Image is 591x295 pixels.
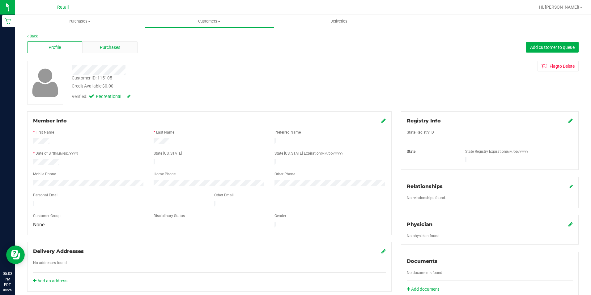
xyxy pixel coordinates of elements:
[274,171,295,177] label: Other Phone
[530,45,575,50] span: Add customer to queue
[407,286,442,293] a: Add document
[49,44,61,51] span: Profile
[72,83,343,89] div: Credit Available:
[465,149,528,154] label: State Registry Expiration
[96,93,121,100] span: Recreational
[33,260,67,266] label: No addresses found
[33,192,58,198] label: Personal Email
[539,5,579,10] span: Hi, [PERSON_NAME]!
[33,278,67,283] a: Add an address
[56,152,78,155] span: (MM/DD/YYYY)
[72,93,130,100] div: Verified:
[506,150,528,153] span: (MM/DD/YYYY)
[407,258,437,264] span: Documents
[100,44,120,51] span: Purchases
[72,75,112,81] div: Customer ID: 115105
[33,222,45,228] span: None
[526,42,579,53] button: Add customer to queue
[321,152,342,155] span: (MM/DD/YYYY)
[402,149,461,154] div: State
[15,19,144,24] span: Purchases
[29,67,62,99] img: user-icon.png
[407,195,446,201] label: No relationships found.
[407,234,440,238] span: No physician found.
[33,248,84,254] span: Delivery Addresses
[407,271,443,275] span: No documents found.
[5,18,11,24] inline-svg: Retail
[214,192,234,198] label: Other Email
[36,130,54,135] label: First Name
[156,130,174,135] label: Last Name
[322,19,356,24] span: Deliveries
[407,183,443,189] span: Relationships
[407,221,432,227] span: Physician
[154,171,176,177] label: Home Phone
[407,130,434,135] label: State Registry ID
[407,118,441,124] span: Registry Info
[274,130,301,135] label: Preferred Name
[6,246,25,264] iframe: Resource center
[36,151,78,156] label: Date of Birth
[538,61,579,71] button: Flagto Delete
[3,271,12,288] p: 05:03 PM EDT
[154,151,182,156] label: State [US_STATE]
[15,15,144,28] a: Purchases
[33,213,61,219] label: Customer Group
[274,151,342,156] label: State [US_STATE] Expiration
[145,19,274,24] span: Customers
[33,171,56,177] label: Mobile Phone
[274,213,286,219] label: Gender
[102,83,113,88] span: $0.00
[57,5,69,10] span: Retail
[27,34,38,38] a: Back
[144,15,274,28] a: Customers
[3,288,12,292] p: 08/25
[274,15,404,28] a: Deliveries
[33,118,67,124] span: Member Info
[154,213,185,219] label: Disciplinary Status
